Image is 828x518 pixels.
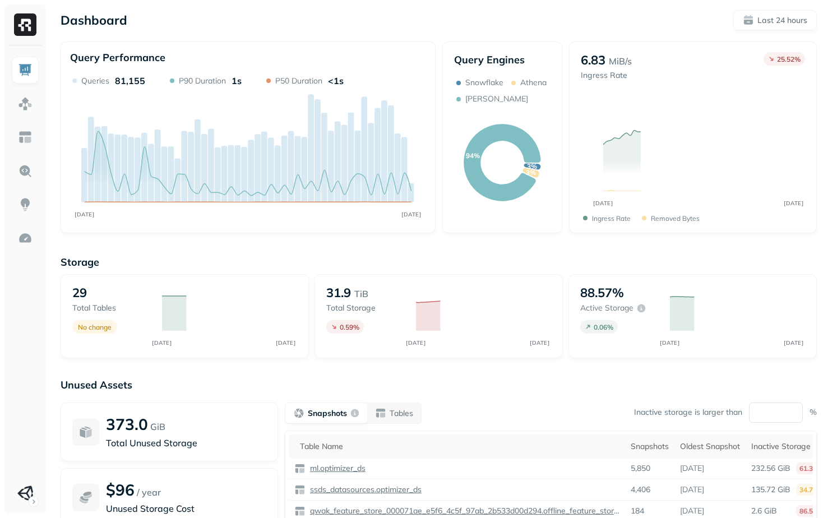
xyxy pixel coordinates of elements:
[61,378,817,391] p: Unused Assets
[72,285,87,300] p: 29
[634,407,742,418] p: Inactive storage is larger than
[18,197,33,212] img: Insights
[326,303,405,313] p: Total storage
[796,484,826,496] p: 34.72%
[308,506,619,516] p: qwak_feature_store_000071ae_e5f6_4c5f_97ab_2b533d00d294.offline_feature_store_arpumizer_user_leve...
[326,285,351,300] p: 31.9
[751,441,811,452] p: Inactive Storage
[796,462,826,474] p: 61.35%
[784,339,804,346] tspan: [DATE]
[18,63,33,77] img: Dashboard
[406,339,426,346] tspan: [DATE]
[594,200,613,206] tspan: [DATE]
[340,323,359,331] p: 0.59 %
[137,485,161,499] p: / year
[115,75,145,86] p: 81,155
[306,463,366,474] a: ml.optimizer_ds
[757,15,807,26] p: Last 24 hours
[18,130,33,145] img: Asset Explorer
[308,484,422,495] p: ssds_datasources.optimizer_ds
[680,463,704,474] p: [DATE]
[581,52,605,68] p: 6.83
[520,77,547,88] p: Athena
[810,407,817,418] p: %
[751,463,790,474] p: 232.56 GiB
[276,339,296,346] tspan: [DATE]
[592,214,631,223] p: Ingress Rate
[680,506,704,516] p: [DATE]
[466,152,480,160] text: 94%
[106,502,266,515] p: Unused Storage Cost
[328,75,344,86] p: <1s
[631,441,669,452] div: Snapshots
[275,76,322,86] p: P50 Duration
[796,505,826,517] p: 86.55%
[354,287,368,300] p: TiB
[580,303,633,313] p: Active storage
[306,506,619,516] a: qwak_feature_store_000071ae_e5f6_4c5f_97ab_2b533d00d294.offline_feature_store_arpumizer_user_leve...
[106,480,135,499] p: $96
[526,168,536,177] text: 3%
[61,12,127,28] p: Dashboard
[72,303,151,313] p: Total tables
[454,53,551,66] p: Query Engines
[609,54,632,68] p: MiB/s
[580,285,624,300] p: 88.57%
[18,231,33,246] img: Optimization
[18,164,33,178] img: Query Explorer
[401,211,421,218] tspan: [DATE]
[294,463,306,474] img: table
[179,76,226,86] p: P90 Duration
[784,200,804,206] tspan: [DATE]
[465,94,528,104] p: [PERSON_NAME]
[465,77,503,88] p: Snowflake
[530,339,550,346] tspan: [DATE]
[751,484,790,495] p: 135.72 GiB
[81,76,109,86] p: Queries
[150,420,165,433] p: GiB
[294,484,306,496] img: table
[294,506,306,517] img: table
[308,463,366,474] p: ml.optimizer_ds
[528,162,538,170] text: 3%
[581,70,632,81] p: Ingress Rate
[300,441,619,452] div: Table Name
[106,436,266,450] p: Total Unused Storage
[308,408,347,419] p: Snapshots
[14,13,36,36] img: Ryft
[75,211,94,218] tspan: [DATE]
[631,463,650,474] p: 5,850
[78,323,112,331] p: No change
[733,10,817,30] button: Last 24 hours
[17,485,33,501] img: Unity
[390,408,413,419] p: Tables
[751,506,777,516] p: 2.6 GiB
[680,441,740,452] div: Oldest Snapshot
[61,256,817,269] p: Storage
[306,484,422,495] a: ssds_datasources.optimizer_ds
[232,75,242,86] p: 1s
[651,214,700,223] p: Removed bytes
[777,55,801,63] p: 25.52 %
[594,323,613,331] p: 0.06 %
[631,484,650,495] p: 4,406
[18,96,33,111] img: Assets
[70,51,165,64] p: Query Performance
[660,339,680,346] tspan: [DATE]
[152,339,172,346] tspan: [DATE]
[680,484,704,495] p: [DATE]
[106,414,148,434] p: 373.0
[631,506,644,516] p: 184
